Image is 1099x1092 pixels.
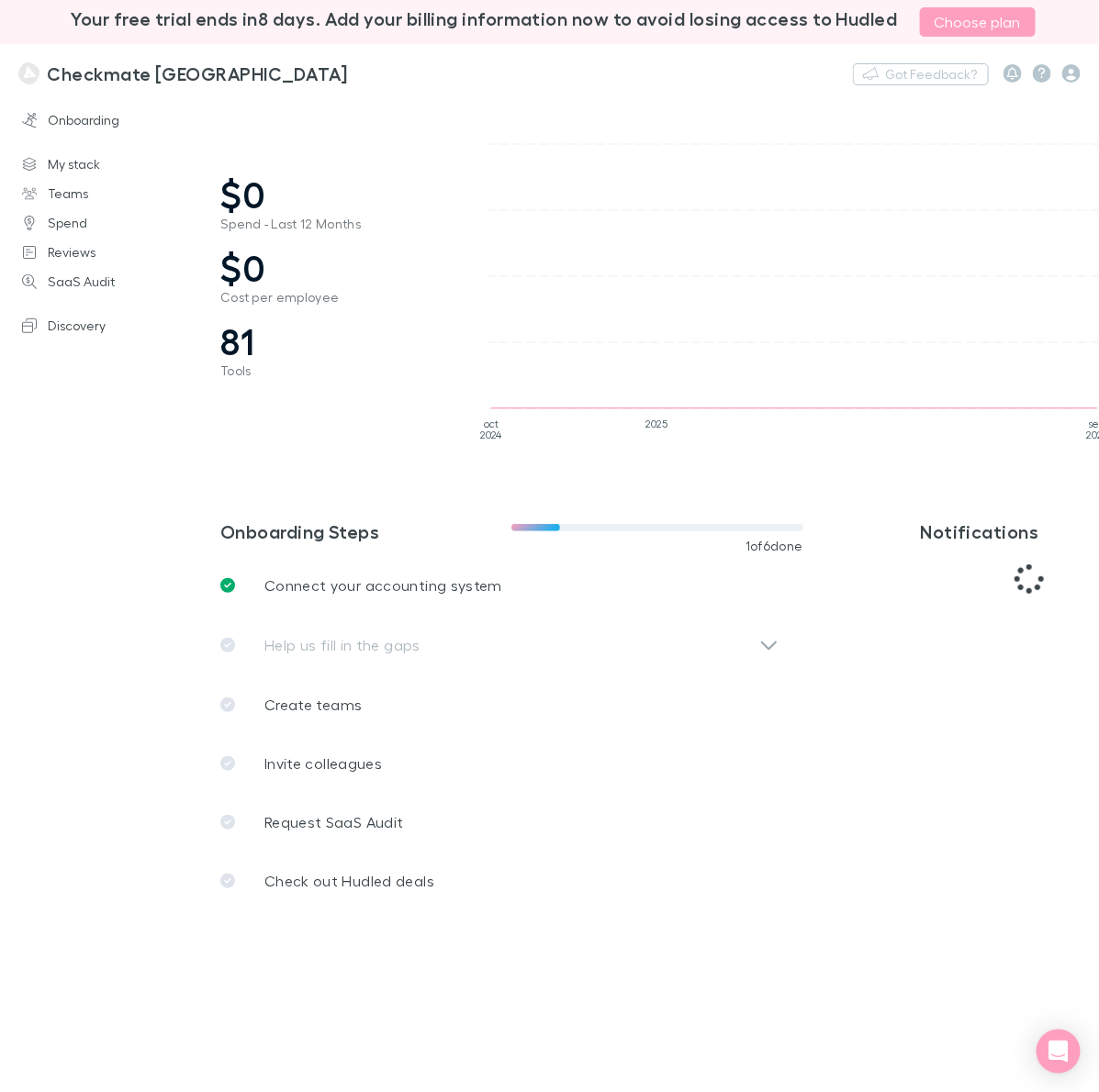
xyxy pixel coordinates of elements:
p: Invite colleagues [264,752,382,774]
tspan: 2025 [645,418,667,429]
a: Check out Hudled deals [206,852,818,910]
span: $0 [220,246,450,290]
a: SaaS Audit [4,267,234,296]
a: Connect your accounting system [206,556,818,615]
a: Reviews [4,238,234,267]
a: Discovery [4,311,234,340]
span: 81 [220,319,450,363]
a: My stack [4,150,234,179]
p: Connect your accounting system [264,574,502,596]
a: Onboarding [4,106,234,135]
h3: Your free trial ends in 8 days . Add your billing information now to avoid losing access to Hudled [71,7,897,37]
a: Checkmate [GEOGRAPHIC_DATA] [7,51,359,95]
span: Tools [220,363,450,378]
button: Got Feedback? [853,63,989,85]
img: Checkmate New Zealand's Logo [18,62,39,84]
span: $0 [220,173,450,217]
a: Invite colleagues [206,734,818,793]
a: Create teams [206,675,818,734]
a: Request SaaS Audit [206,793,818,852]
tspan: oct [484,418,499,429]
a: Teams [4,179,234,208]
p: Create teams [264,694,362,716]
p: Check out Hudled deals [264,870,434,892]
div: Open Intercom Messenger [1037,1030,1081,1074]
a: Spend [4,208,234,238]
tspan: 2024 [480,429,502,440]
h3: Checkmate [GEOGRAPHIC_DATA] [47,62,347,84]
span: Spend - Last 12 Months [220,217,450,231]
h3: Onboarding Steps [220,520,511,542]
span: 1 of 6 done [746,539,803,553]
span: Cost per employee [220,290,450,305]
p: Request SaaS Audit [264,811,404,833]
a: Choose plan [920,7,1036,37]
